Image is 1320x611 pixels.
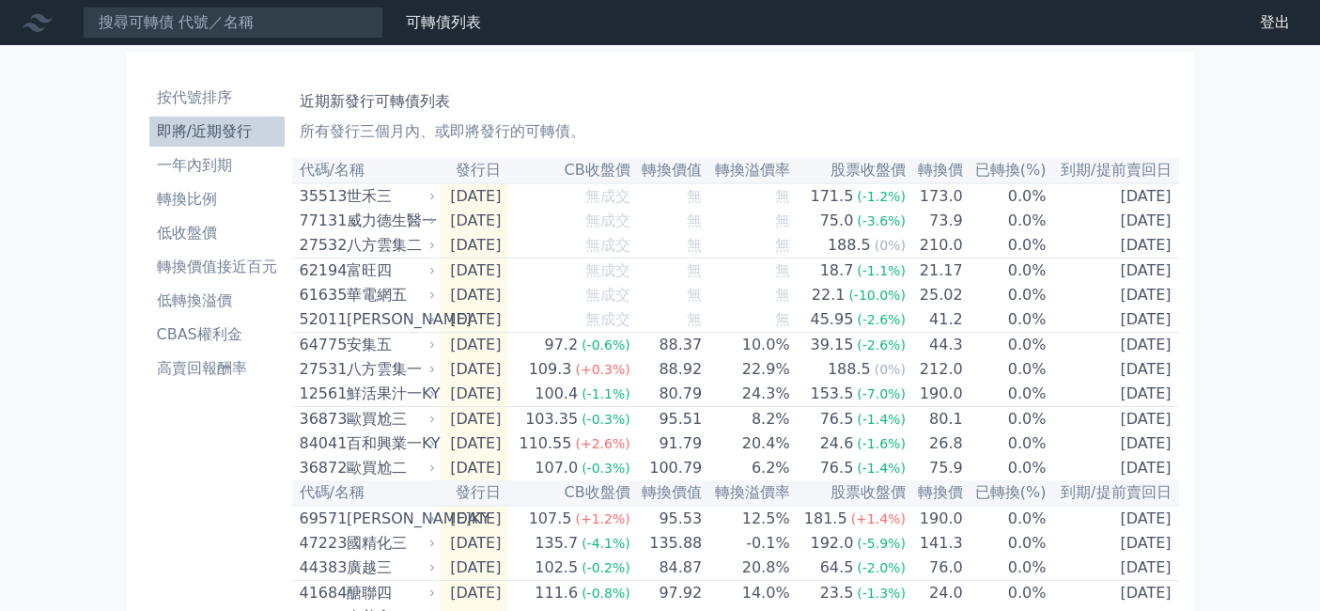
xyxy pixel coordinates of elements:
[964,357,1048,382] td: 0.0%
[907,456,964,480] td: 75.9
[857,412,906,427] span: (-1.4%)
[964,456,1048,480] td: 0.0%
[149,323,285,346] li: CBAS權利金
[300,334,342,356] div: 64775
[582,386,630,401] span: (-1.1%)
[687,236,702,254] span: 無
[531,457,582,479] div: 107.0
[585,286,630,304] span: 無成交
[300,120,1172,143] p: 所有發行三個月內、或即將發行的可轉債。
[703,431,790,456] td: 20.4%
[440,233,509,258] td: [DATE]
[508,480,630,506] th: CB收盤價
[631,581,704,606] td: 97.92
[631,382,704,407] td: 80.79
[1048,183,1179,209] td: [DATE]
[631,456,704,480] td: 100.79
[775,236,790,254] span: 無
[703,456,790,480] td: 6.2%
[857,560,906,575] span: (-2.0%)
[857,536,906,551] span: (-5.9%)
[149,286,285,316] a: 低轉換溢價
[347,532,432,555] div: 國精化三
[964,209,1048,233] td: 0.0%
[149,218,285,248] a: 低收盤價
[149,290,285,312] li: 低轉換溢價
[149,120,285,143] li: 即將/近期發行
[1048,456,1179,480] td: [DATE]
[347,508,432,530] div: [PERSON_NAME]KY
[575,362,629,377] span: (+0.3%)
[149,188,285,211] li: 轉換比例
[687,261,702,279] span: 無
[440,506,509,531] td: [DATE]
[964,407,1048,432] td: 0.0%
[440,456,509,480] td: [DATE]
[631,480,704,506] th: 轉換價值
[808,284,849,306] div: 22.1
[857,436,906,451] span: (-1.6%)
[300,90,1172,113] h1: 近期新發行可轉債列表
[703,357,790,382] td: 22.9%
[149,357,285,380] li: 高賣回報酬率
[857,263,906,278] span: (-1.1%)
[857,312,906,327] span: (-2.6%)
[907,556,964,581] td: 76.0
[440,531,509,556] td: [DATE]
[875,362,906,377] span: (0%)
[149,252,285,282] a: 轉換價值接近百元
[703,506,790,531] td: 12.5%
[582,412,630,427] span: (-0.3%)
[149,353,285,384] a: 高賣回報酬率
[521,408,582,431] div: 103.35
[964,382,1048,407] td: 0.0%
[508,158,630,183] th: CB收盤價
[857,337,906,352] span: (-2.6%)
[875,238,906,253] span: (0%)
[440,480,509,506] th: 發行日
[1048,333,1179,358] td: [DATE]
[585,310,630,328] span: 無成交
[631,158,704,183] th: 轉換價值
[1048,581,1179,606] td: [DATE]
[703,158,790,183] th: 轉換溢價率
[631,506,704,531] td: 95.53
[149,256,285,278] li: 轉換價值接近百元
[300,308,342,331] div: 52011
[848,288,905,303] span: (-10.0%)
[300,408,342,431] div: 36873
[857,586,906,601] span: (-1.3%)
[964,233,1048,258] td: 0.0%
[406,13,481,31] a: 可轉債列表
[347,358,432,381] div: 八方雲集一
[816,582,858,604] div: 23.5
[300,210,342,232] div: 77131
[907,431,964,456] td: 26.8
[347,383,432,405] div: 鮮活果汁一KY
[347,234,432,257] div: 八方雲集二
[515,432,575,455] div: 110.55
[585,211,630,229] span: 無成交
[775,286,790,304] span: 無
[907,233,964,258] td: 210.0
[440,283,509,307] td: [DATE]
[1048,233,1179,258] td: [DATE]
[907,531,964,556] td: 141.3
[964,506,1048,531] td: 0.0%
[807,185,858,208] div: 171.5
[807,334,858,356] div: 39.15
[964,531,1048,556] td: 0.0%
[1048,357,1179,382] td: [DATE]
[907,158,964,183] th: 轉換價
[824,234,875,257] div: 188.5
[440,431,509,456] td: [DATE]
[816,457,858,479] div: 76.5
[347,308,432,331] div: [PERSON_NAME]
[347,185,432,208] div: 世禾三
[440,407,509,432] td: [DATE]
[791,158,907,183] th: 股票收盤價
[300,508,342,530] div: 69571
[585,236,630,254] span: 無成交
[631,431,704,456] td: 91.79
[440,357,509,382] td: [DATE]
